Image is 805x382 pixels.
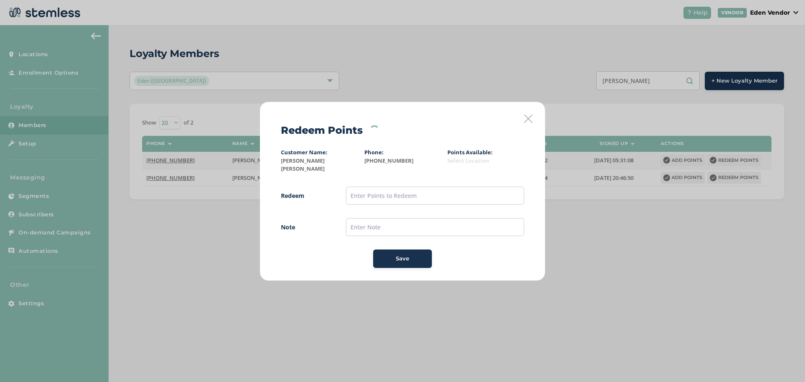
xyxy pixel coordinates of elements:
label: Points Available: [447,148,493,156]
button: Save [373,249,432,268]
label: Note [281,223,329,231]
input: Enter Points to Redeem [346,187,524,205]
label: [PHONE_NUMBER] [364,157,441,165]
iframe: Chat Widget [763,342,805,382]
label: Customer Name: [281,148,327,156]
label: Phone: [364,148,384,156]
label: Select Location [447,157,524,165]
input: Enter Note [346,218,524,236]
label: [PERSON_NAME] [PERSON_NAME] [281,157,358,173]
span: Save [396,255,409,263]
label: Redeem [281,191,329,200]
h2: Redeem Points [281,123,363,138]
